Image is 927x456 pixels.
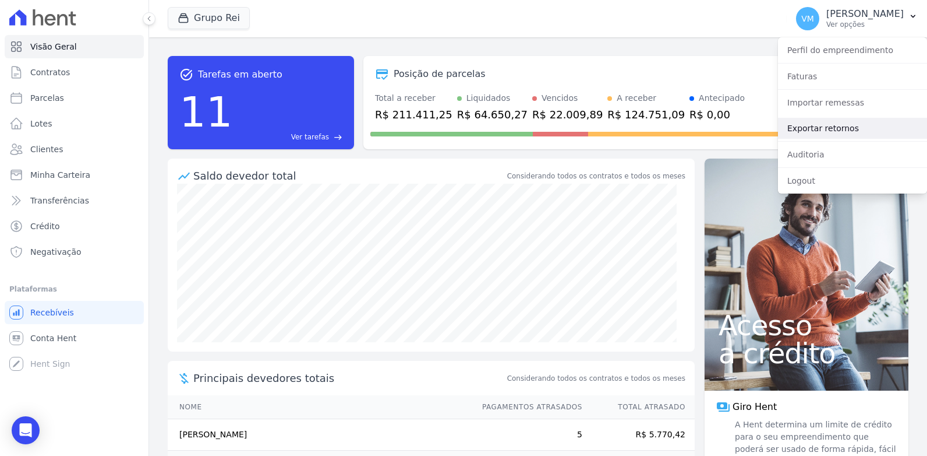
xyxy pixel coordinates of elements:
[826,20,904,29] p: Ver opções
[719,339,894,367] span: a crédito
[5,215,144,238] a: Crédito
[334,133,342,142] span: east
[179,82,233,142] div: 11
[5,138,144,161] a: Clientes
[30,66,70,78] span: Contratos
[699,92,745,104] div: Antecipado
[30,92,64,104] span: Parcelas
[507,171,685,181] div: Considerando todos os contratos e todos os meses
[30,307,74,318] span: Recebíveis
[542,92,578,104] div: Vencidos
[778,66,927,87] a: Faturas
[30,41,77,52] span: Visão Geral
[30,143,63,155] span: Clientes
[826,8,904,20] p: [PERSON_NAME]
[238,132,342,142] a: Ver tarefas east
[291,132,329,142] span: Ver tarefas
[5,112,144,135] a: Lotes
[5,301,144,324] a: Recebíveis
[801,15,814,23] span: VM
[168,7,250,29] button: Grupo Rei
[5,189,144,212] a: Transferências
[30,195,89,206] span: Transferências
[5,240,144,264] a: Negativação
[733,400,777,414] span: Giro Hent
[471,419,583,451] td: 5
[5,86,144,110] a: Parcelas
[375,92,452,104] div: Total a receber
[30,220,60,232] span: Crédito
[198,68,282,82] span: Tarefas em aberto
[375,107,452,122] div: R$ 211.411,25
[583,419,695,451] td: R$ 5.770,42
[394,67,486,81] div: Posição de parcelas
[778,92,927,113] a: Importar remessas
[5,35,144,58] a: Visão Geral
[471,395,583,419] th: Pagamentos Atrasados
[168,419,471,451] td: [PERSON_NAME]
[778,144,927,165] a: Auditoria
[5,327,144,350] a: Conta Hent
[12,416,40,444] div: Open Intercom Messenger
[193,370,505,386] span: Principais devedores totais
[617,92,656,104] div: A receber
[466,92,511,104] div: Liquidados
[778,170,927,191] a: Logout
[787,2,927,35] button: VM [PERSON_NAME] Ver opções
[532,107,603,122] div: R$ 22.009,89
[607,107,685,122] div: R$ 124.751,09
[179,68,193,82] span: task_alt
[168,395,471,419] th: Nome
[30,169,90,181] span: Minha Carteira
[778,40,927,61] a: Perfil do empreendimento
[193,168,505,184] div: Saldo devedor total
[30,332,76,344] span: Conta Hent
[689,107,745,122] div: R$ 0,00
[457,107,528,122] div: R$ 64.650,27
[30,246,82,258] span: Negativação
[5,163,144,187] a: Minha Carteira
[778,118,927,139] a: Exportar retornos
[30,118,52,129] span: Lotes
[507,373,685,384] span: Considerando todos os contratos e todos os meses
[719,311,894,339] span: Acesso
[583,395,695,419] th: Total Atrasado
[9,282,139,296] div: Plataformas
[5,61,144,84] a: Contratos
